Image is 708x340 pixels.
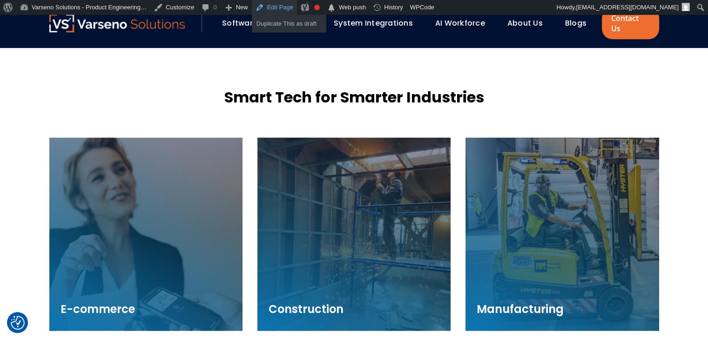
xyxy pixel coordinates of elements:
[314,5,320,10] div: Needs improvement
[435,18,485,28] a: AI Workforce
[576,4,679,11] span: [EMAIL_ADDRESS][DOMAIN_NAME]
[217,15,324,31] div: Software Development
[252,18,326,30] a: Duplicate This as draft
[565,18,587,28] a: Blogs
[11,316,25,330] button: Cookie Settings
[269,301,439,318] h3: Construction
[61,301,231,318] h3: E-commerce
[49,14,185,32] img: Varseno Solutions – Product Engineering & IT Services
[11,316,25,330] img: Revisit consent button
[477,301,647,318] h3: Manufacturing
[224,87,484,108] h2: Smart Tech for Smarter Industries
[334,18,413,28] a: System Integrations
[507,18,543,28] a: About Us
[431,15,498,31] div: AI Workforce
[560,15,600,31] div: Blogs
[329,15,426,31] div: System Integrations
[49,14,185,33] a: Varseno Solutions – Product Engineering & IT Services
[602,7,659,39] a: Contact Us
[327,1,336,14] span: 
[222,18,311,28] a: Software Development
[503,15,556,31] div: About Us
